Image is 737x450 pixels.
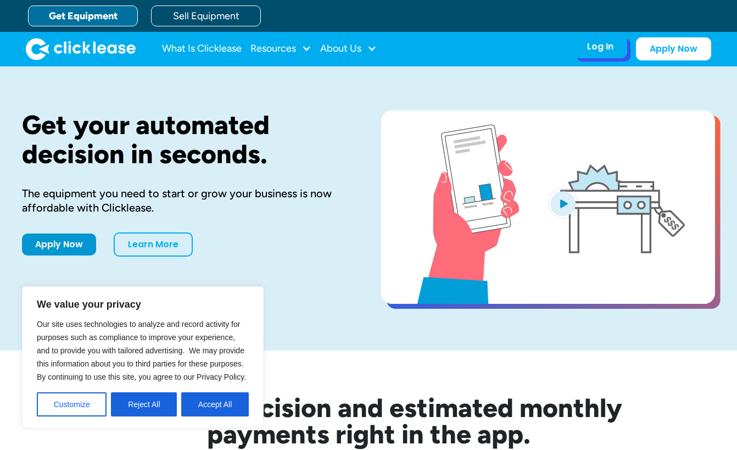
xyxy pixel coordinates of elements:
[22,110,346,169] h1: Get your automated decision in seconds.
[37,392,107,416] button: Customize
[37,320,246,381] span: Our site uses technologies to analyze and record activity for purposes such as compliance to impr...
[28,5,138,26] a: Get Equipment
[22,234,96,255] a: Apply Now
[22,286,264,428] div: We value your privacy
[181,392,249,416] button: Accept All
[587,41,613,52] div: Log In
[320,38,377,60] div: About Us
[114,232,193,257] a: Learn More
[636,37,711,60] a: Apply Now
[162,38,242,60] a: What Is Clicklease
[22,186,346,215] div: The equipment you need to start or grow your business is now affordable with Clicklease.
[61,395,676,447] h2: See your decision and estimated monthly payments right in the app.
[26,38,136,60] a: home
[111,392,177,416] button: Reject All
[26,38,136,60] img: Clicklease logo
[151,5,261,26] a: Sell Equipment
[381,110,715,304] a: open lightbox
[250,38,311,60] div: Resources
[37,298,249,311] p: We value your privacy
[548,188,578,219] img: Blue play button logo on a light blue circular background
